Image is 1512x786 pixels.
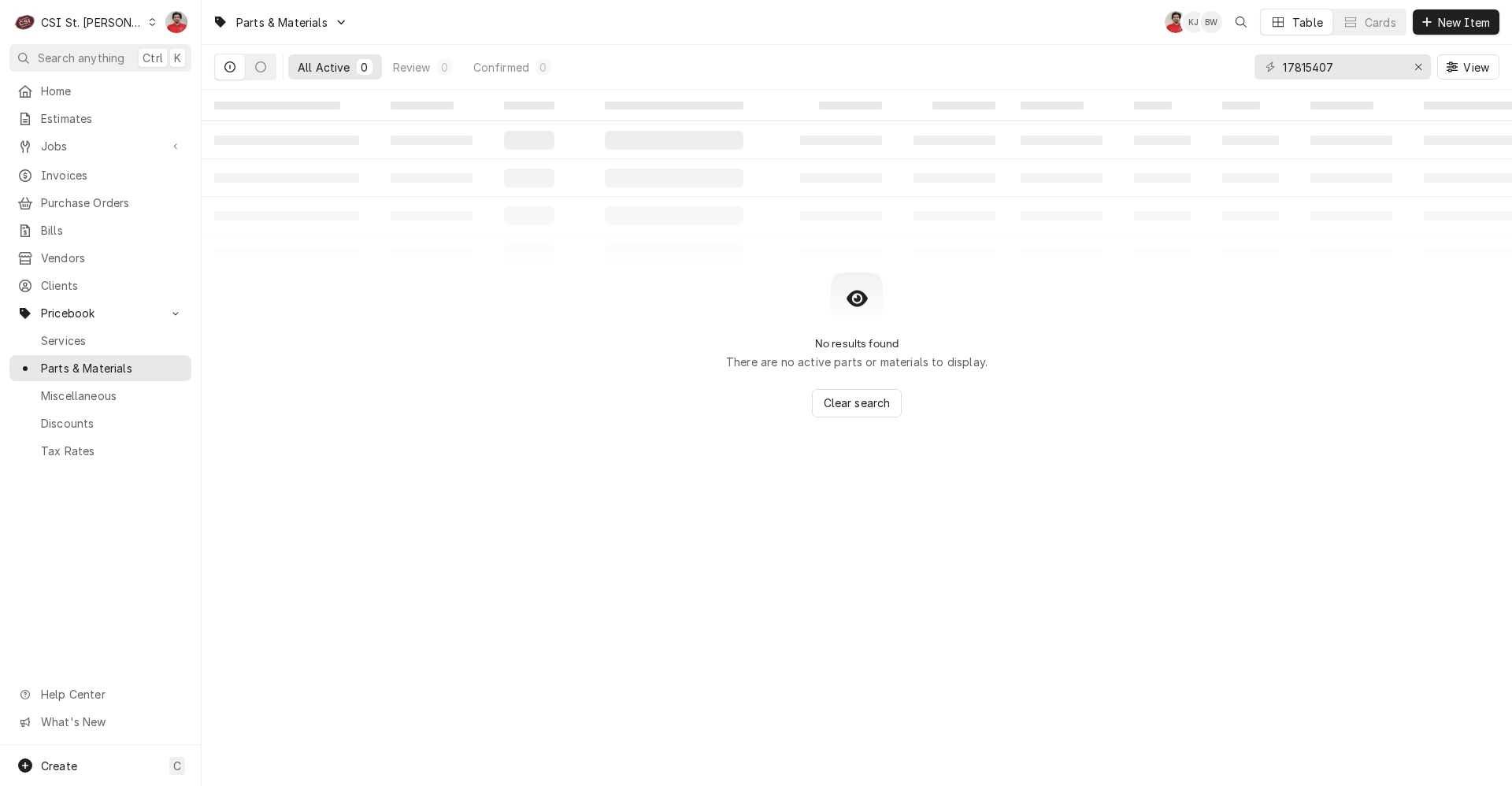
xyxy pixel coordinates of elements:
div: Nicholas Faubert's Avatar [1165,11,1187,33]
span: Vendors [41,250,183,266]
a: Miscellaneous [9,383,191,409]
table: All Active Parts & Materials List Loading [202,90,1512,273]
a: Services [9,328,191,354]
div: Ken Jiricek's Avatar [1183,11,1205,33]
div: CSI St. Louis's Avatar [14,11,36,33]
button: Open search [1228,9,1254,35]
a: Home [9,78,191,104]
div: CSI St. [PERSON_NAME] [41,14,143,31]
input: Keyword search [1283,54,1401,80]
button: New Item [1413,9,1499,35]
div: 0 [539,59,548,76]
span: Parts & Materials [41,360,183,376]
span: Tax Rates [41,443,183,459]
span: Miscellaneous [41,387,183,404]
span: Home [41,83,183,99]
span: Clients [41,277,183,294]
span: Bills [41,222,183,239]
a: Go to Pricebook [9,300,191,326]
span: Estimates [41,110,183,127]
a: Clients [9,273,191,298]
span: ‌ [1310,102,1373,109]
span: What's New [41,714,182,730]
span: Services [41,332,183,349]
span: ‌ [391,102,454,109]
span: ‌ [214,102,340,109]
span: Search anything [38,50,124,66]
button: Search anythingCtrlK [9,44,191,72]
button: Clear search [812,389,902,417]
span: Pricebook [41,305,160,321]
p: There are no active parts or materials to display. [726,354,988,370]
a: Purchase Orders [9,190,191,216]
span: ‌ [504,102,554,109]
div: Confirmed [473,59,529,76]
span: ‌ [605,102,743,109]
span: View [1460,59,1492,76]
span: Jobs [41,138,160,154]
div: NF [165,11,187,33]
a: Parts & Materials [9,355,191,381]
button: Erase input [1406,54,1431,80]
span: C [173,758,181,774]
a: Go to Jobs [9,133,191,159]
div: All Active [298,59,350,76]
div: Table [1292,14,1323,31]
span: Help Center [41,686,182,703]
a: Bills [9,217,191,243]
span: ‌ [1134,102,1172,109]
div: KJ [1183,11,1205,33]
a: Go to What's New [9,709,191,735]
span: ‌ [1021,102,1084,109]
div: Nicholas Faubert's Avatar [165,11,187,33]
h2: No results found [815,337,899,350]
span: ‌ [819,102,882,109]
span: Parts & Materials [236,14,328,31]
a: Vendors [9,245,191,271]
span: Create [41,759,77,773]
div: Brad Wicks's Avatar [1200,11,1222,33]
a: Discounts [9,410,191,436]
div: BW [1200,11,1222,33]
div: Review [393,59,431,76]
span: Ctrl [143,50,163,66]
div: Cards [1365,14,1396,31]
a: Go to Parts & Materials [206,9,354,35]
div: 0 [360,59,369,76]
span: Invoices [41,167,183,184]
div: C [14,11,36,33]
a: Tax Rates [9,438,191,464]
span: Discounts [41,415,183,432]
span: Clear search [821,395,894,411]
a: Estimates [9,106,191,132]
div: 0 [440,59,450,76]
span: K [174,50,181,66]
button: View [1437,54,1499,80]
span: ‌ [932,102,995,109]
span: New Item [1435,14,1493,31]
span: Purchase Orders [41,195,183,211]
div: NF [1165,11,1187,33]
a: Go to Help Center [9,681,191,707]
a: Invoices [9,162,191,188]
span: ‌ [1222,102,1260,109]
